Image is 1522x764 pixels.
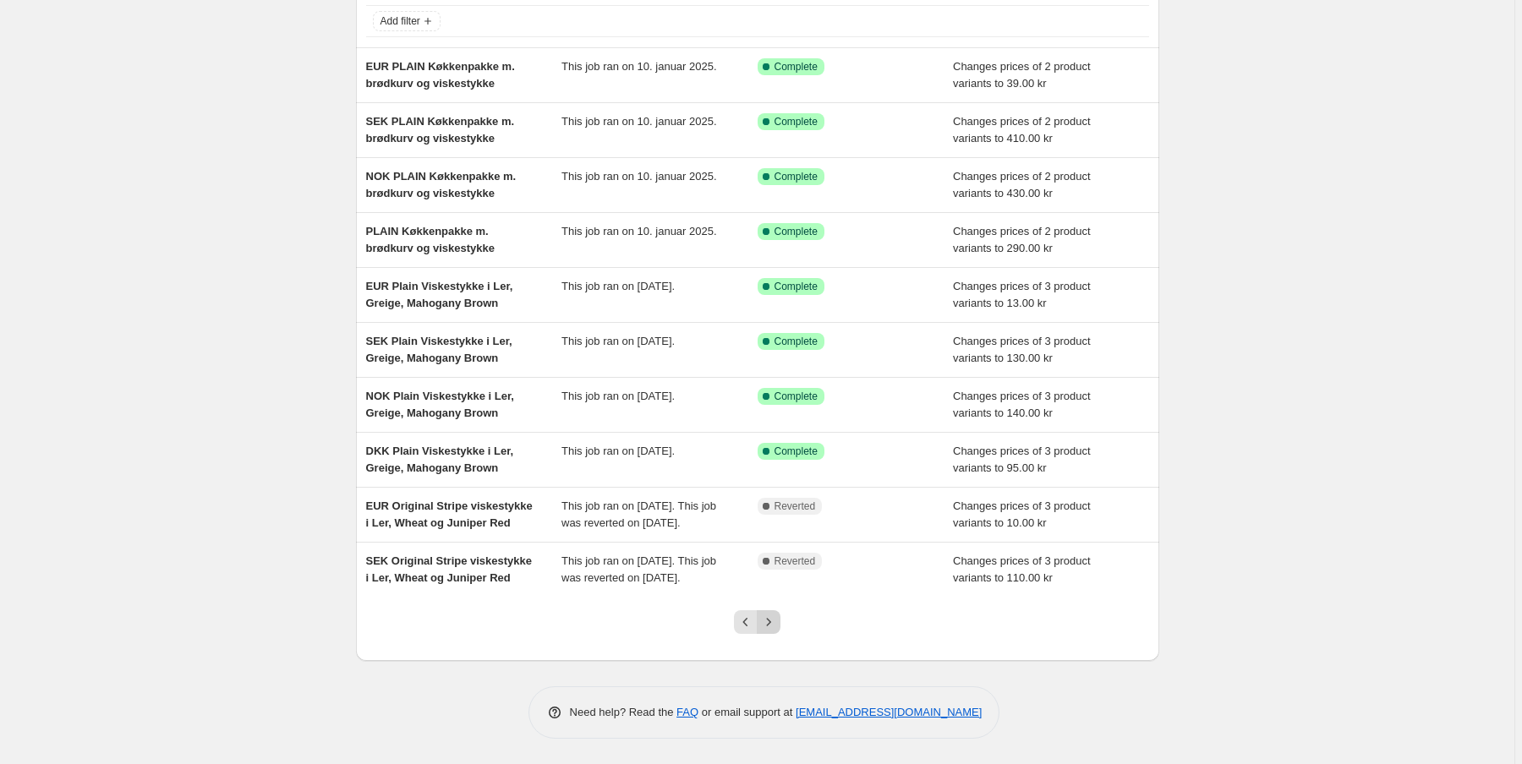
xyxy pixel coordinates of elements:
span: This job ran on [DATE]. [561,280,675,292]
span: Changes prices of 3 product variants to 10.00 kr [953,499,1091,529]
span: Complete [775,60,818,74]
span: Complete [775,280,818,293]
span: SEK Original Stripe viskestykke i Ler, Wheat og Juniper Red [366,554,533,584]
span: EUR Original Stripe viskestykke i Ler, Wheat og Juniper Red [366,499,533,529]
span: DKK Plain Viskestykke i Ler, Greige, Mahogany Brown [366,445,514,474]
span: Changes prices of 3 product variants to 13.00 kr [953,280,1091,309]
span: Reverted [775,554,816,568]
span: Changes prices of 2 product variants to 290.00 kr [953,225,1091,254]
span: This job ran on [DATE]. [561,445,675,457]
button: Add filter [373,11,441,31]
button: Previous [734,610,758,634]
span: Reverted [775,499,816,513]
span: Add filter [380,14,420,28]
span: Complete [775,335,818,348]
span: EUR PLAIN Køkkenpakke m. brødkurv og viskestykke [366,60,515,90]
span: NOK Plain Viskestykke i Ler, Greige, Mahogany Brown [366,390,514,419]
span: Changes prices of 2 product variants to 39.00 kr [953,60,1091,90]
span: Complete [775,390,818,403]
span: Changes prices of 3 product variants to 130.00 kr [953,335,1091,364]
span: This job ran on [DATE]. This job was reverted on [DATE]. [561,554,716,584]
span: SEK Plain Viskestykke i Ler, Greige, Mahogany Brown [366,335,512,364]
span: This job ran on 10. januar 2025. [561,225,717,237]
span: PLAIN Køkkenpakke m. brødkurv og viskestykke [366,225,495,254]
span: Complete [775,445,818,458]
span: or email support at [698,706,796,718]
span: This job ran on 10. januar 2025. [561,60,717,73]
span: This job ran on [DATE]. [561,335,675,347]
span: Complete [775,225,818,238]
span: Need help? Read the [570,706,677,718]
a: [EMAIL_ADDRESS][DOMAIN_NAME] [796,706,982,718]
span: Changes prices of 2 product variants to 410.00 kr [953,115,1091,145]
button: Next [757,610,780,634]
span: Complete [775,170,818,183]
span: Complete [775,115,818,128]
span: Changes prices of 2 product variants to 430.00 kr [953,170,1091,199]
span: SEK PLAIN Køkkenpakke m. brødkurv og viskestykke [366,115,515,145]
span: This job ran on [DATE]. [561,390,675,402]
span: This job ran on 10. januar 2025. [561,115,717,128]
span: Changes prices of 3 product variants to 95.00 kr [953,445,1091,474]
span: This job ran on [DATE]. This job was reverted on [DATE]. [561,499,716,529]
span: NOK PLAIN Køkkenpakke m. brødkurv og viskestykke [366,170,517,199]
span: Changes prices of 3 product variants to 110.00 kr [953,554,1091,584]
span: Changes prices of 3 product variants to 140.00 kr [953,390,1091,419]
span: EUR Plain Viskestykke i Ler, Greige, Mahogany Brown [366,280,513,309]
a: FAQ [676,706,698,718]
span: This job ran on 10. januar 2025. [561,170,717,183]
nav: Pagination [734,610,780,634]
